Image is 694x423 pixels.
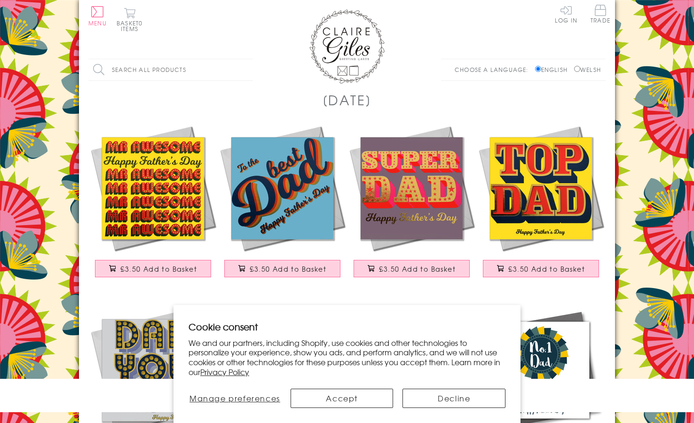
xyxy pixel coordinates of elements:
[483,260,599,277] button: £3.50 Add to Basket
[189,389,281,408] button: Manage preferences
[591,5,610,25] a: Trade
[117,8,142,31] button: Basket0 items
[224,260,341,277] button: £3.50 Add to Basket
[88,19,107,27] span: Menu
[121,19,142,33] span: 0 items
[508,264,585,274] span: £3.50 Add to Basket
[250,264,326,274] span: £3.50 Add to Basket
[88,124,218,253] img: Father's Day Card, Mr Awesome, text foiled in shiny gold
[88,124,218,287] a: Father's Day Card, Mr Awesome, text foiled in shiny gold £3.50 Add to Basket
[323,90,372,110] h1: [DATE]
[455,65,533,74] p: Choose a language:
[347,124,476,287] a: Father's Day Card, Super Dad, text foiled in shiny gold £3.50 Add to Basket
[476,124,606,287] a: Father's Day Card, Top Dad, text foiled in shiny gold £3.50 Add to Basket
[309,9,385,84] img: Claire Giles Greetings Cards
[189,320,505,333] h2: Cookie consent
[95,260,212,277] button: £3.50 Add to Basket
[244,59,253,80] input: Search
[347,124,476,253] img: Father's Day Card, Super Dad, text foiled in shiny gold
[476,124,606,253] img: Father's Day Card, Top Dad, text foiled in shiny gold
[88,59,253,80] input: Search all products
[189,392,280,404] span: Manage preferences
[535,66,541,72] input: English
[591,5,610,23] span: Trade
[555,5,577,23] a: Log In
[120,264,197,274] span: £3.50 Add to Basket
[379,264,456,274] span: £3.50 Add to Basket
[354,260,470,277] button: £3.50 Add to Basket
[189,338,505,377] p: We and our partners, including Shopify, use cookies and other technologies to personalize your ex...
[200,366,249,377] a: Privacy Policy
[218,124,347,287] a: Father's Day Card, Best Dad, text foiled in shiny gold £3.50 Add to Basket
[218,124,347,253] img: Father's Day Card, Best Dad, text foiled in shiny gold
[574,66,580,72] input: Welsh
[535,65,572,74] label: English
[88,6,107,26] button: Menu
[574,65,601,74] label: Welsh
[291,389,394,408] button: Accept
[402,389,505,408] button: Decline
